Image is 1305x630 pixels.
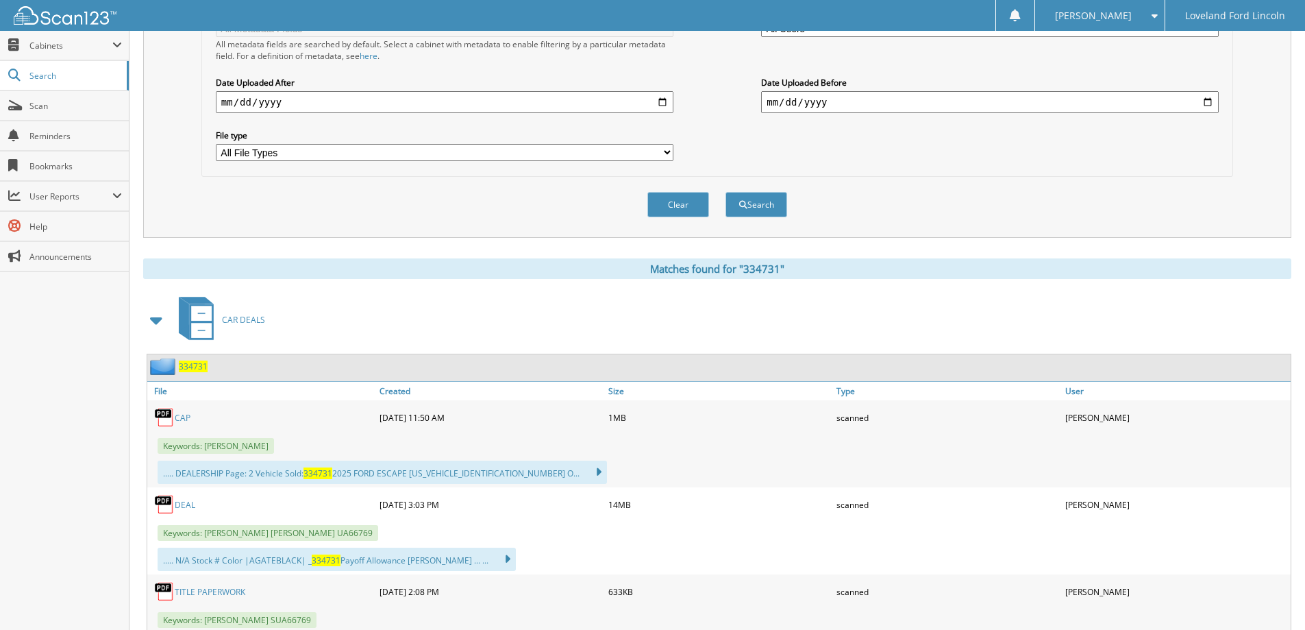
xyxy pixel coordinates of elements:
[376,404,605,431] div: [DATE] 11:50 AM
[605,491,834,518] div: 14MB
[1185,12,1285,20] span: Loveland Ford Lincoln
[376,578,605,605] div: [DATE] 2:08 PM
[312,555,340,566] span: 334731
[150,358,179,375] img: folder2.png
[376,382,605,400] a: Created
[1055,12,1132,20] span: [PERSON_NAME]
[14,6,116,25] img: scan123-logo-white.svg
[761,91,1219,113] input: end
[1062,404,1291,431] div: [PERSON_NAME]
[647,192,709,217] button: Clear
[175,499,195,511] a: DEAL
[154,494,175,515] img: PDF.png
[147,382,376,400] a: File
[158,612,316,628] span: Keywords: [PERSON_NAME] SUA66769
[833,578,1062,605] div: scanned
[216,91,673,113] input: start
[1236,564,1305,630] iframe: Chat Widget
[29,221,122,232] span: Help
[29,251,122,263] span: Announcements
[158,461,607,484] div: ..... DEALERSHIP Page: 2 Vehicle Sold: 2025 FORD ESCAPE [US_VEHICLE_IDENTIFICATION_NUMBER] O...
[833,382,1062,400] a: Type
[143,258,1291,279] div: Matches found for "334731"
[1062,578,1291,605] div: [PERSON_NAME]
[171,293,265,347] a: CAR DEALS
[29,191,112,202] span: User Reports
[1062,382,1291,400] a: User
[605,404,834,431] div: 1MB
[222,314,265,326] span: CAR DEALS
[158,525,378,541] span: Keywords: [PERSON_NAME] [PERSON_NAME] UA66769
[303,468,332,479] span: 334731
[29,100,122,112] span: Scan
[154,407,175,428] img: PDF.png
[1062,491,1291,518] div: [PERSON_NAME]
[605,578,834,605] div: 633KB
[29,40,112,51] span: Cabinets
[158,438,274,454] span: Keywords: [PERSON_NAME]
[29,130,122,142] span: Reminders
[216,77,673,88] label: Date Uploaded After
[605,382,834,400] a: Size
[833,491,1062,518] div: scanned
[154,581,175,602] img: PDF.png
[179,361,208,372] a: 334731
[29,160,122,172] span: Bookmarks
[216,130,673,141] label: File type
[175,586,245,598] a: TITLE PAPERWORK
[833,404,1062,431] div: scanned
[360,50,377,62] a: here
[376,491,605,518] div: [DATE] 3:03 PM
[216,38,673,62] div: All metadata fields are searched by default. Select a cabinet with metadata to enable filtering b...
[29,70,120,82] span: Search
[761,77,1219,88] label: Date Uploaded Before
[158,548,516,571] div: ..... N/A Stock # Color |AGATEBLACK| _ Payoff Allowance [PERSON_NAME] ... ...
[175,412,190,424] a: CAP
[725,192,787,217] button: Search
